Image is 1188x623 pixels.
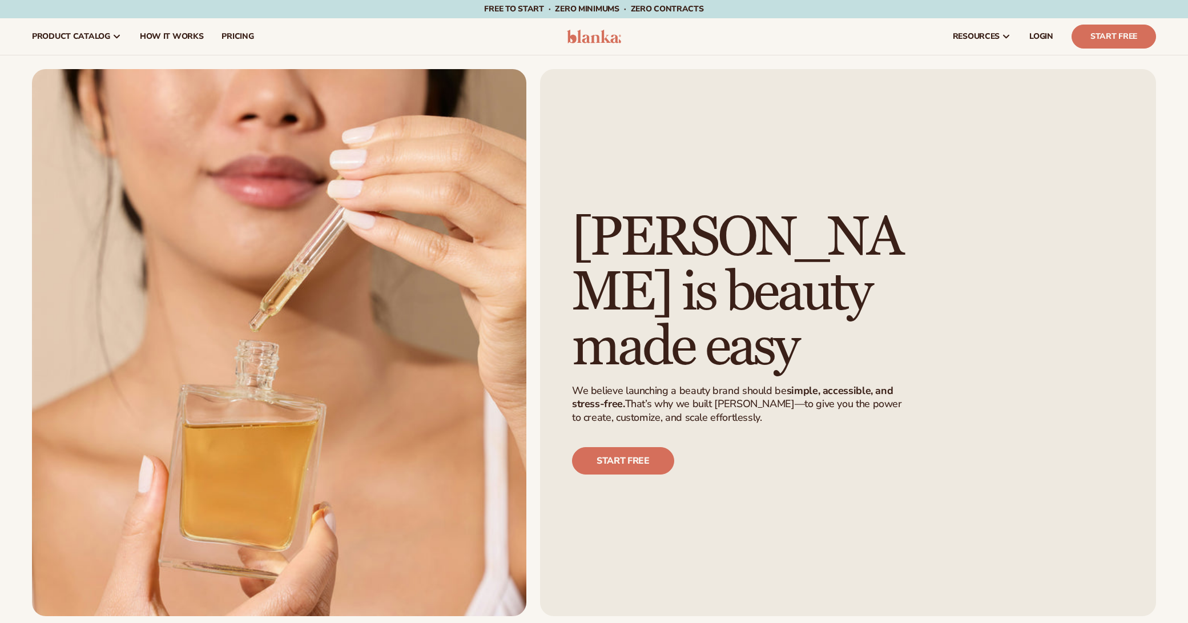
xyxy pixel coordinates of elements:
[572,211,919,375] h1: [PERSON_NAME] is beauty made easy
[567,30,621,43] img: logo
[140,32,204,41] span: How It Works
[212,18,263,55] a: pricing
[1072,25,1156,49] a: Start Free
[944,18,1020,55] a: resources
[222,32,253,41] span: pricing
[32,69,526,616] img: Female smiling with serum bottle.
[23,18,131,55] a: product catalog
[572,384,912,424] p: We believe launching a beauty brand should be That’s why we built [PERSON_NAME]—to give you the p...
[484,3,703,14] span: Free to start · ZERO minimums · ZERO contracts
[1029,32,1053,41] span: LOGIN
[32,32,110,41] span: product catalog
[1020,18,1062,55] a: LOGIN
[131,18,213,55] a: How It Works
[953,32,1000,41] span: resources
[572,384,893,411] strong: simple, accessible, and stress-free.
[572,447,674,475] a: Start free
